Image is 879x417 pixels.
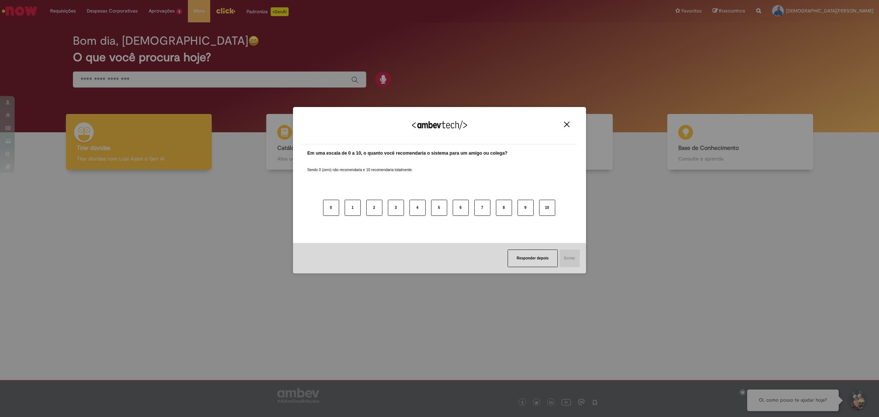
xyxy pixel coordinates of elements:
button: Close [562,121,572,128]
button: 8 [496,200,512,216]
button: 6 [453,200,469,216]
label: Em uma escala de 0 a 10, o quanto você recomendaria o sistema para um amigo ou colega? [307,150,508,157]
button: 2 [366,200,382,216]
button: 9 [518,200,534,216]
img: Close [564,122,570,127]
button: 0 [323,200,339,216]
button: 3 [388,200,404,216]
button: 10 [539,200,555,216]
label: Sendo 0 (zero) não recomendaria e 10 recomendaria totalmente. [307,159,413,173]
button: 1 [345,200,361,216]
button: 4 [409,200,426,216]
button: Responder depois [508,250,558,267]
button: 7 [474,200,490,216]
img: Logo Ambevtech [412,121,467,130]
button: 5 [431,200,447,216]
